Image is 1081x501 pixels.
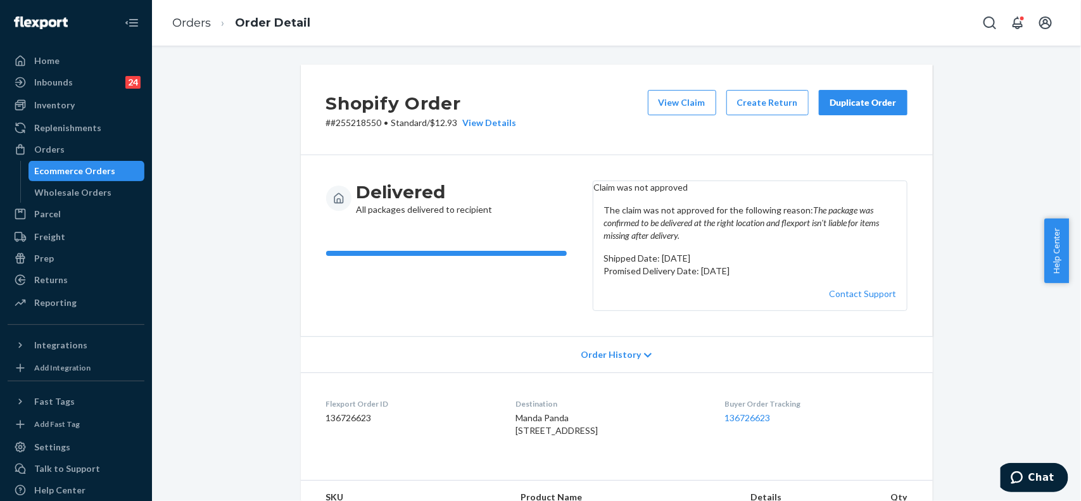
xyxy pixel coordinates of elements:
[8,248,144,269] a: Prep
[326,412,495,424] dd: 136726623
[8,391,144,412] button: Fast Tags
[726,90,809,115] button: Create Return
[8,437,144,457] a: Settings
[604,204,897,242] p: The claim was not approved for the following reason:
[1044,219,1069,283] button: Help Center
[8,51,144,71] a: Home
[172,16,211,30] a: Orders
[125,76,141,89] div: 24
[34,122,101,134] div: Replenishments
[724,412,770,423] a: 136726623
[1005,10,1030,35] button: Open notifications
[326,90,517,117] h2: Shopify Order
[34,76,73,89] div: Inbounds
[8,480,144,500] a: Help Center
[1001,463,1068,495] iframe: Opens a widget where you can chat to one of our agents
[35,186,112,199] div: Wholesale Orders
[515,412,598,436] span: Manda Panda [STREET_ADDRESS]
[34,296,77,309] div: Reporting
[34,484,85,497] div: Help Center
[593,181,907,194] header: Claim was not approved
[357,181,493,203] h3: Delivered
[34,462,100,475] div: Talk to Support
[14,16,68,29] img: Flexport logo
[34,419,80,429] div: Add Fast Tag
[8,293,144,313] a: Reporting
[34,441,70,453] div: Settings
[819,90,907,115] button: Duplicate Order
[8,72,144,92] a: Inbounds24
[581,348,641,361] span: Order History
[34,231,65,243] div: Freight
[35,165,116,177] div: Ecommerce Orders
[34,274,68,286] div: Returns
[604,252,897,265] p: Shipped Date: [DATE]
[8,118,144,138] a: Replenishments
[34,395,75,408] div: Fast Tags
[1033,10,1058,35] button: Open account menu
[326,117,517,129] p: # #255218550 / $12.93
[8,360,144,376] a: Add Integration
[34,362,91,373] div: Add Integration
[34,143,65,156] div: Orders
[604,205,880,241] em: The package was confirmed to be delivered at the right location and flexport isn't liable for ite...
[357,181,493,216] div: All packages delivered to recipient
[8,95,144,115] a: Inventory
[830,288,897,299] a: Contact Support
[8,417,144,432] a: Add Fast Tag
[34,99,75,111] div: Inventory
[8,204,144,224] a: Parcel
[28,182,145,203] a: Wholesale Orders
[162,4,320,42] ol: breadcrumbs
[515,398,704,409] dt: Destination
[34,54,60,67] div: Home
[458,117,517,129] button: View Details
[8,139,144,160] a: Orders
[648,90,716,115] button: View Claim
[8,227,144,247] a: Freight
[34,208,61,220] div: Parcel
[28,161,145,181] a: Ecommerce Orders
[235,16,310,30] a: Order Detail
[384,117,389,128] span: •
[34,339,87,352] div: Integrations
[830,96,897,109] div: Duplicate Order
[119,10,144,35] button: Close Navigation
[724,398,907,409] dt: Buyer Order Tracking
[8,459,144,479] button: Talk to Support
[8,270,144,290] a: Returns
[326,398,495,409] dt: Flexport Order ID
[604,265,897,277] p: Promised Delivery Date: [DATE]
[977,10,1002,35] button: Open Search Box
[391,117,427,128] span: Standard
[34,252,54,265] div: Prep
[8,335,144,355] button: Integrations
